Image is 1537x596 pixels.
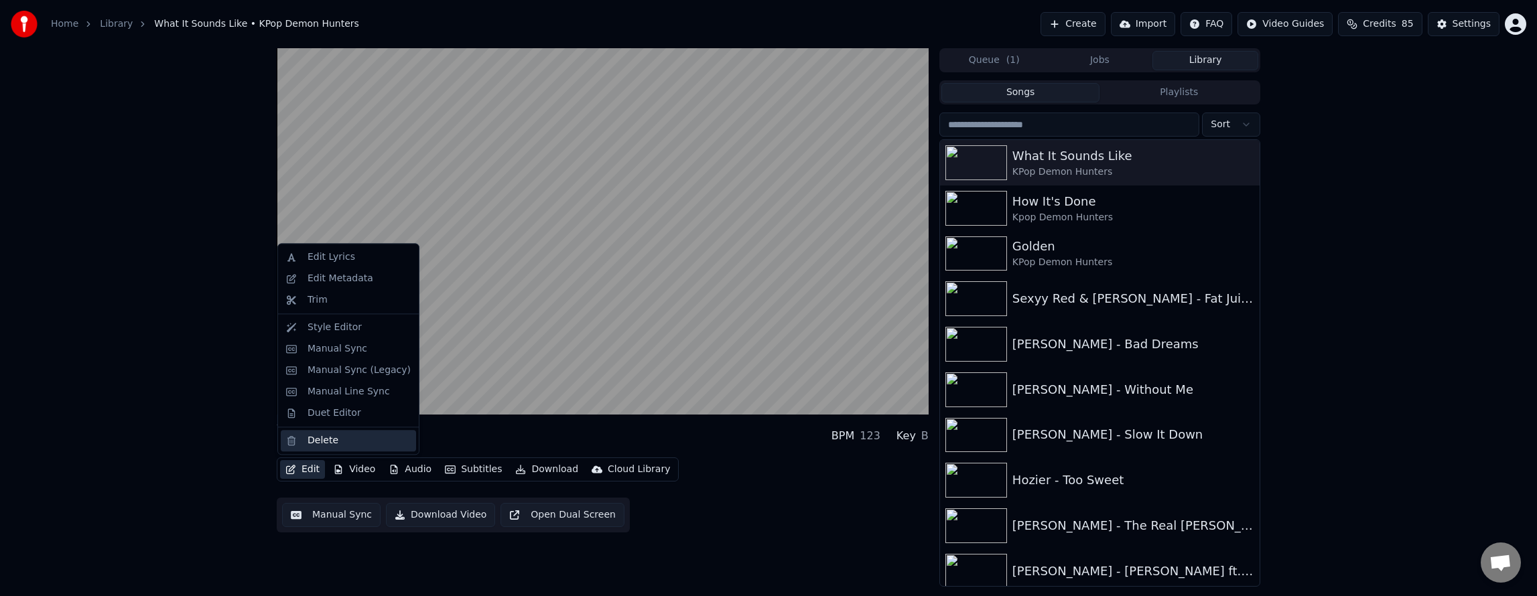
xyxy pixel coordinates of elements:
button: Manual Sync [282,503,381,527]
button: FAQ [1181,12,1232,36]
a: Home [51,17,78,31]
div: Cloud Library [608,463,670,476]
div: Kpop Demon Hunters [1012,211,1254,224]
button: Download Video [386,503,495,527]
div: KPop Demon Hunters [277,439,410,452]
div: How It's Done [1012,192,1254,211]
button: Open Dual Screen [500,503,624,527]
div: What It Sounds Like [277,420,410,439]
div: [PERSON_NAME] - Slow It Down [1012,425,1254,444]
button: Subtitles [440,460,507,479]
div: Style Editor [308,321,362,334]
div: KPop Demon Hunters [1012,256,1254,269]
button: Library [1152,51,1258,70]
div: What It Sounds Like [1012,147,1254,165]
nav: breadcrumb [51,17,359,31]
div: KPop Demon Hunters [1012,165,1254,179]
button: Download [510,460,584,479]
a: Library [100,17,133,31]
span: ( 1 ) [1006,54,1020,67]
div: Hozier - Too Sweet [1012,471,1254,490]
button: Audio [383,460,437,479]
div: B [921,428,929,444]
div: Manual Line Sync [308,385,390,398]
button: Credits85 [1338,12,1422,36]
div: Edit Lyrics [308,250,355,264]
span: Sort [1211,118,1230,131]
div: [PERSON_NAME] - Without Me [1012,380,1254,399]
div: Manual Sync (Legacy) [308,364,411,377]
button: Video Guides [1238,12,1333,36]
div: [PERSON_NAME] - Bad Dreams [1012,335,1254,354]
div: Golden [1012,237,1254,256]
div: Duet Editor [308,406,361,420]
div: Sexyy Red & [PERSON_NAME] - Fat Juicy & Wet [1012,289,1254,308]
div: Open chat [1481,542,1521,583]
div: Delete [308,434,338,447]
div: Key [896,428,916,444]
div: Edit Metadata [308,272,373,285]
img: youka [11,11,38,38]
button: Jobs [1047,51,1153,70]
div: 123 [860,428,880,444]
button: Video [328,460,381,479]
div: BPM [831,428,854,444]
div: Manual Sync [308,342,367,356]
div: Settings [1453,17,1491,31]
span: Credits [1363,17,1396,31]
button: Import [1111,12,1175,36]
button: Settings [1428,12,1499,36]
button: Queue [941,51,1047,70]
span: What It Sounds Like • KPop Demon Hunters [154,17,359,31]
div: [PERSON_NAME] - The Real [PERSON_NAME] [1012,516,1254,535]
div: [PERSON_NAME] - [PERSON_NAME] ft. Dido [1012,562,1254,581]
button: Edit [280,460,325,479]
button: Create [1041,12,1106,36]
button: Songs [941,83,1100,102]
button: Playlists [1099,83,1258,102]
span: 85 [1402,17,1414,31]
div: Trim [308,293,328,307]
